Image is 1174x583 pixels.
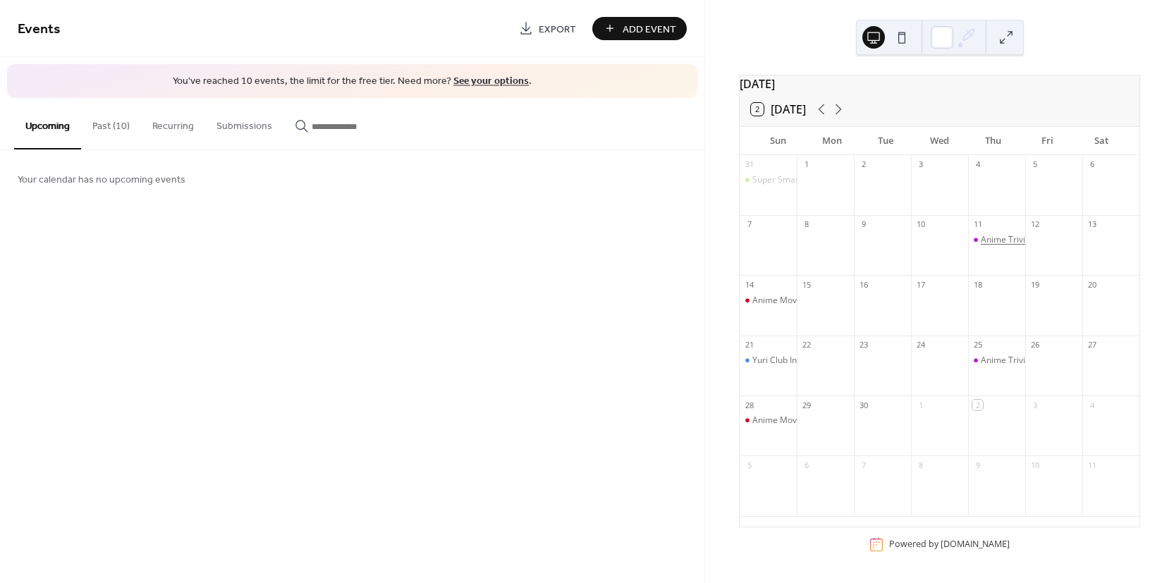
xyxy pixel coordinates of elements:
[858,460,869,470] div: 7
[972,340,983,350] div: 25
[453,72,529,91] a: See your options
[740,174,797,186] div: Super Smash Bros Melee Vacationland Arcadian 2
[1029,340,1040,350] div: 26
[744,400,754,410] div: 28
[81,98,141,148] button: Past (10)
[752,295,853,307] div: Anime Movie Watch Party
[968,355,1025,367] div: Anime Trivia
[859,127,912,155] div: Tue
[508,17,587,40] a: Export
[1029,159,1040,170] div: 5
[744,340,754,350] div: 21
[912,127,966,155] div: Wed
[740,75,1139,92] div: [DATE]
[141,98,205,148] button: Recurring
[915,159,926,170] div: 3
[805,127,858,155] div: Mon
[1029,400,1040,410] div: 3
[972,279,983,290] div: 18
[858,400,869,410] div: 30
[744,219,754,230] div: 7
[801,219,812,230] div: 8
[1020,127,1074,155] div: Fri
[972,219,983,230] div: 11
[967,127,1020,155] div: Thu
[746,99,811,119] button: 2[DATE]
[1029,219,1040,230] div: 12
[915,219,926,230] div: 10
[801,400,812,410] div: 29
[539,22,576,37] span: Export
[915,460,926,470] div: 8
[858,279,869,290] div: 16
[14,98,81,149] button: Upcoming
[801,279,812,290] div: 15
[744,159,754,170] div: 31
[858,219,869,230] div: 9
[1087,400,1097,410] div: 4
[740,415,797,426] div: Anime Movie Watch Party
[21,75,683,89] span: You've reached 10 events, the limit for the free tier. Need more? .
[1075,127,1128,155] div: Sat
[915,279,926,290] div: 17
[752,174,999,186] div: Super Smash Bros Melee Vacationland [GEOGRAPHIC_DATA] 2
[858,340,869,350] div: 23
[941,539,1010,551] a: [DOMAIN_NAME]
[968,234,1025,246] div: Anime Trivia
[981,234,1030,246] div: Anime Trivia
[1087,279,1097,290] div: 20
[1087,219,1097,230] div: 13
[915,340,926,350] div: 24
[1087,159,1097,170] div: 6
[744,460,754,470] div: 5
[752,355,862,367] div: Yuri Club Inaugural Meeting
[801,460,812,470] div: 6
[889,539,1010,551] div: Powered by
[858,159,869,170] div: 2
[751,127,805,155] div: Sun
[915,400,926,410] div: 1
[1029,279,1040,290] div: 19
[801,159,812,170] div: 1
[740,295,797,307] div: Anime Movie Watch Party
[801,340,812,350] div: 22
[740,355,797,367] div: Yuri Club Inaugural Meeting
[972,400,983,410] div: 2
[981,355,1030,367] div: Anime Trivia
[752,415,853,426] div: Anime Movie Watch Party
[205,98,283,148] button: Submissions
[1029,460,1040,470] div: 10
[18,16,61,43] span: Events
[18,172,185,187] span: Your calendar has no upcoming events
[1087,460,1097,470] div: 11
[1087,340,1097,350] div: 27
[744,279,754,290] div: 14
[972,460,983,470] div: 9
[972,159,983,170] div: 4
